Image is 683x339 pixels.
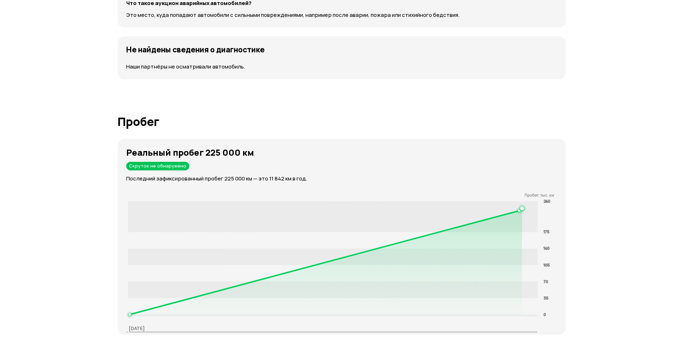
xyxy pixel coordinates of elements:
tspan: 70 [544,279,548,284]
p: Наши партнёры не осматривали автомобиль. [126,63,557,71]
tspan: 105 [544,262,550,268]
h1: Пробег [118,115,566,128]
tspan: 140 [544,246,550,251]
tspan: 35 [544,295,548,301]
h4: Не найдены сведения о диагностике [126,45,265,54]
p: [DATE] [129,325,145,331]
tspan: 0 [544,312,546,317]
tspan: 240 [544,198,550,204]
p: Последний зафиксированный пробег 225 000 км — это 11 842 км в год. [126,175,566,183]
p: Пробег, тыс. км [126,193,554,198]
p: Это место, куда попадают автомобили с сильными повреждениями, например после аварии, пожара или с... [126,11,557,19]
tspan: 175 [544,229,549,235]
strong: Реальный пробег 225 000 км [126,146,254,158]
div: Скруток не обнаружено [126,162,189,170]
